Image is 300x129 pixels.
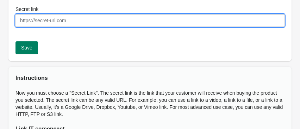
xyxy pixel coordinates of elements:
h2: Instructions [15,74,285,82]
span: Save [21,45,32,51]
div: Now you must choose a "Secret Link". The secret link is the link that your customer will receive ... [15,89,285,118]
label: Secret link [15,6,38,13]
button: Save [15,41,38,54]
input: https://secret-url.com [15,14,285,27]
